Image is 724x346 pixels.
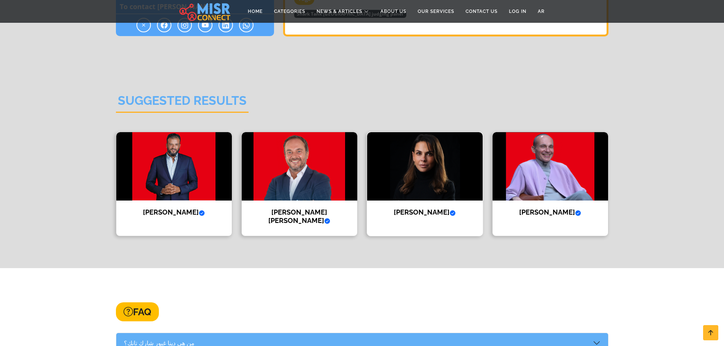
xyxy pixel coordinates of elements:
[111,132,237,236] a: Ayman Mamdouh Abbas [PERSON_NAME]
[324,218,330,224] svg: Verified account
[247,208,352,224] h4: [PERSON_NAME] [PERSON_NAME]
[367,132,483,201] img: Hilda Louca
[199,210,205,216] svg: Verified account
[575,210,581,216] svg: Verified account
[311,4,375,19] a: News & Articles
[532,4,550,19] a: AR
[116,132,232,201] img: Ayman Mamdouh Abbas
[373,208,477,216] h4: [PERSON_NAME]
[375,4,412,19] a: About Us
[460,4,503,19] a: Contact Us
[122,208,226,216] h4: [PERSON_NAME]
[493,132,608,201] img: Mohamed Farouk
[116,93,249,113] h2: Suggested Results
[503,4,532,19] a: Log in
[242,4,268,19] a: Home
[362,132,488,236] a: Hilda Louca [PERSON_NAME]
[498,208,602,216] h4: [PERSON_NAME]
[237,132,362,236] a: Ahmed Tarek Khalil [PERSON_NAME] [PERSON_NAME]
[268,4,311,19] a: Categories
[488,132,613,236] a: Mohamed Farouk [PERSON_NAME]
[317,8,362,15] span: News & Articles
[179,2,230,21] img: main.misr_connect
[242,132,357,201] img: Ahmed Tarek Khalil
[412,4,460,19] a: Our Services
[450,210,456,216] svg: Verified account
[116,302,159,321] h2: FAQ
